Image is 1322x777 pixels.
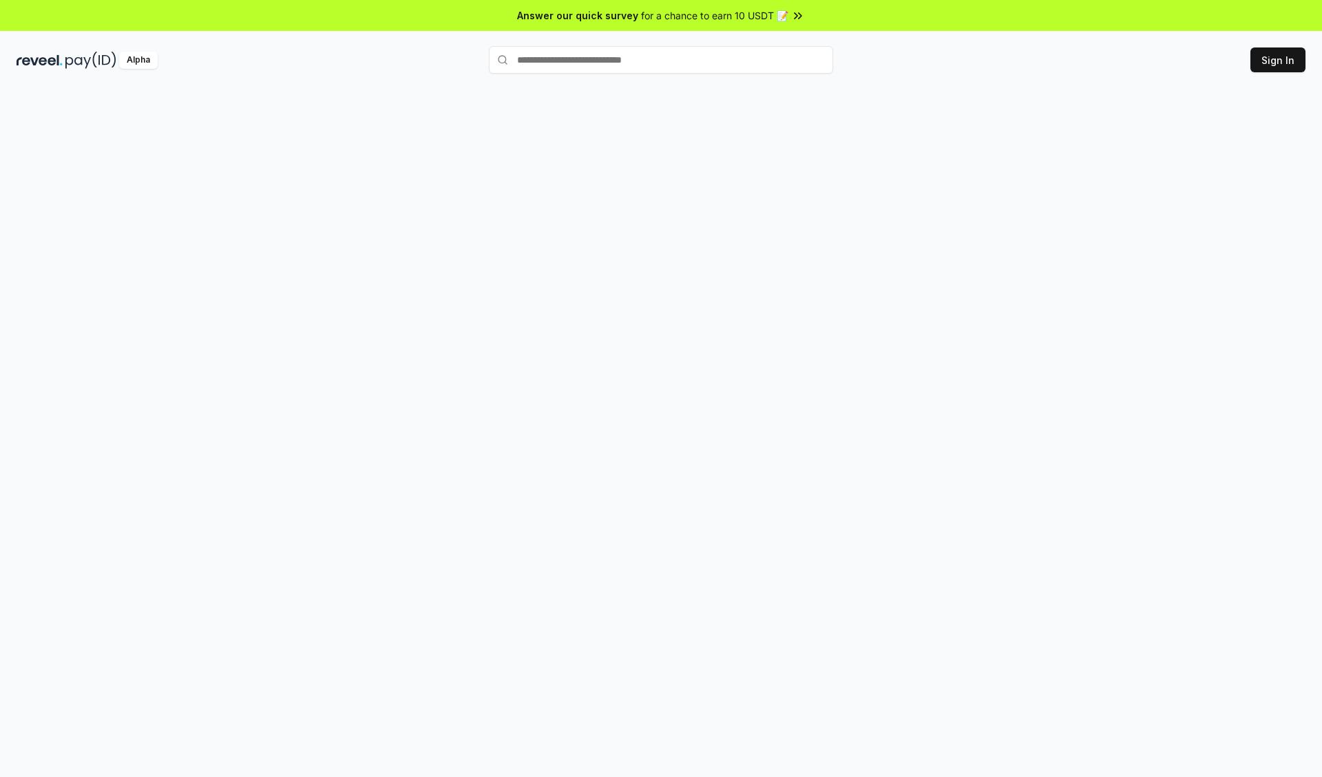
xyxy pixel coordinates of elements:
span: for a chance to earn 10 USDT 📝 [641,8,788,23]
span: Answer our quick survey [517,8,638,23]
div: Alpha [119,52,158,69]
img: pay_id [65,52,116,69]
button: Sign In [1250,47,1305,72]
img: reveel_dark [17,52,63,69]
